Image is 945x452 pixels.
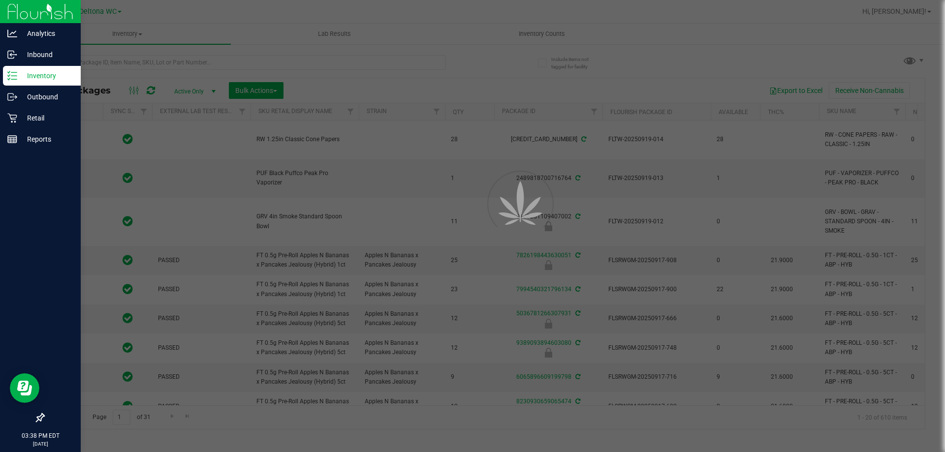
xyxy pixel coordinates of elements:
inline-svg: Reports [7,134,17,144]
p: 03:38 PM EDT [4,431,76,440]
iframe: Resource center [10,373,39,403]
p: [DATE] [4,440,76,448]
inline-svg: Inventory [7,71,17,81]
p: Retail [17,112,76,124]
inline-svg: Retail [7,113,17,123]
p: Inbound [17,49,76,60]
p: Outbound [17,91,76,103]
inline-svg: Inbound [7,50,17,60]
inline-svg: Analytics [7,29,17,38]
p: Inventory [17,70,76,82]
p: Reports [17,133,76,145]
p: Analytics [17,28,76,39]
inline-svg: Outbound [7,92,17,102]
